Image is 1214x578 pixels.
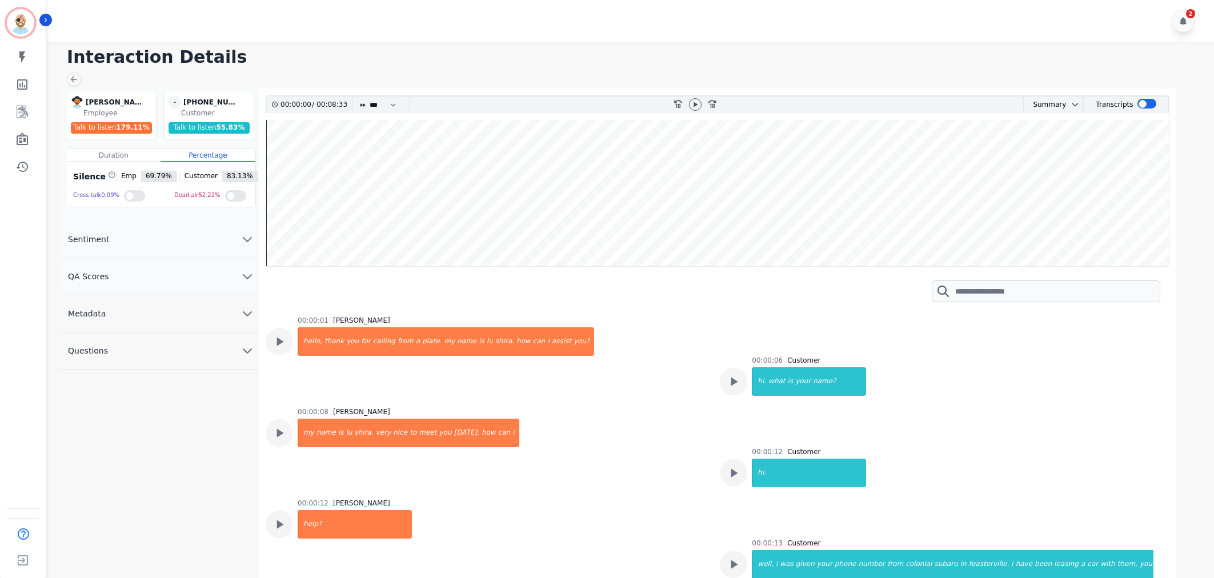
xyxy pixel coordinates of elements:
[59,308,115,319] span: Metadata
[337,419,345,447] div: is
[333,316,390,325] div: [PERSON_NAME]
[752,447,783,456] div: 00:00:12
[161,149,255,162] div: Percentage
[752,356,783,365] div: 00:00:06
[494,327,515,356] div: shira.
[1096,97,1133,113] div: Transcripts
[767,367,786,396] div: what
[299,327,323,356] div: hello,
[323,327,345,356] div: thank
[222,171,258,182] span: 83.13 %
[753,459,866,487] div: hi.
[415,327,421,356] div: a
[59,295,259,332] button: Metadata chevron down
[375,419,392,447] div: very
[174,187,221,204] div: Dead air 52.22 %
[418,419,438,447] div: meet
[241,307,254,320] svg: chevron down
[345,419,354,447] div: lu
[551,327,572,356] div: assist
[456,327,478,356] div: name
[83,109,154,118] div: Employee
[59,271,118,282] span: QA Scores
[396,327,415,356] div: from
[315,419,337,447] div: name
[241,232,254,246] svg: chevron down
[181,109,251,118] div: Customer
[71,122,152,134] div: Talk to listen
[7,9,34,37] img: Bordered avatar
[86,96,143,109] div: [PERSON_NAME]
[59,345,117,356] span: Questions
[59,258,259,295] button: QA Scores chevron down
[392,419,408,447] div: nice
[333,407,390,416] div: [PERSON_NAME]
[480,419,497,447] div: how
[180,171,222,182] span: Customer
[116,123,149,131] span: 179.11 %
[141,171,177,182] span: 69.79 %
[345,327,360,356] div: you
[353,419,374,447] div: shira.
[408,419,418,447] div: to
[812,367,866,396] div: name?
[298,407,328,416] div: 00:00:08
[217,123,245,131] span: 55.83 %
[360,327,372,356] div: for
[572,327,594,356] div: you?
[298,499,328,508] div: 00:00:12
[787,356,820,365] div: Customer
[66,149,161,162] div: Duration
[787,367,795,396] div: is
[438,419,452,447] div: you
[71,171,116,182] div: Silence
[281,97,350,113] div: /
[73,187,119,204] div: Cross talk 0.09 %
[546,327,550,356] div: i
[299,510,412,539] div: help?
[787,539,820,548] div: Customer
[1024,97,1066,113] div: Summary
[753,367,767,396] div: hi.
[298,316,328,325] div: 00:00:01
[67,47,1203,67] h1: Interaction Details
[314,97,346,113] div: 00:08:33
[794,367,812,396] div: your
[453,419,480,447] div: [DATE].
[1071,100,1080,109] svg: chevron down
[241,270,254,283] svg: chevron down
[169,122,250,134] div: Talk to listen
[515,327,532,356] div: how
[421,327,443,356] div: plate.
[59,234,118,245] span: Sentiment
[787,447,820,456] div: Customer
[511,419,519,447] div: i
[59,221,259,258] button: Sentiment chevron down
[372,327,396,356] div: calling
[478,327,486,356] div: is
[443,327,456,356] div: my
[183,96,241,109] div: [PHONE_NUMBER]
[1066,100,1080,109] button: chevron down
[486,327,494,356] div: lu
[299,419,315,447] div: my
[497,419,512,447] div: can
[333,499,390,508] div: [PERSON_NAME]
[532,327,547,356] div: can
[117,171,141,182] span: Emp
[281,97,312,113] div: 00:00:00
[169,96,181,109] span: -
[241,344,254,358] svg: chevron down
[59,332,259,370] button: Questions chevron down
[752,539,783,548] div: 00:00:13
[1186,9,1195,18] div: 2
